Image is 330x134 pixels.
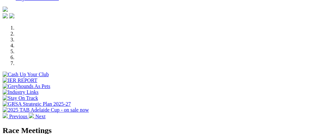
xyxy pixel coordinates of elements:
img: logo-grsa-white.png [3,7,8,12]
img: IER REPORT [3,78,37,83]
img: twitter.svg [9,13,14,18]
img: facebook.svg [3,13,8,18]
span: Previous [9,114,27,119]
img: chevron-right-pager-white.svg [29,113,34,118]
img: chevron-left-pager-white.svg [3,113,8,118]
img: Cash Up Your Club [3,72,49,78]
img: Greyhounds As Pets [3,83,50,89]
img: Stay On Track [3,95,38,101]
img: Industry Links [3,89,39,95]
img: GRSA Strategic Plan 2025-27 [3,101,71,107]
img: 2025 TAB Adelaide Cup - on sale now [3,107,89,113]
span: Next [35,114,45,119]
a: Previous [3,114,29,119]
a: Next [29,114,45,119]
